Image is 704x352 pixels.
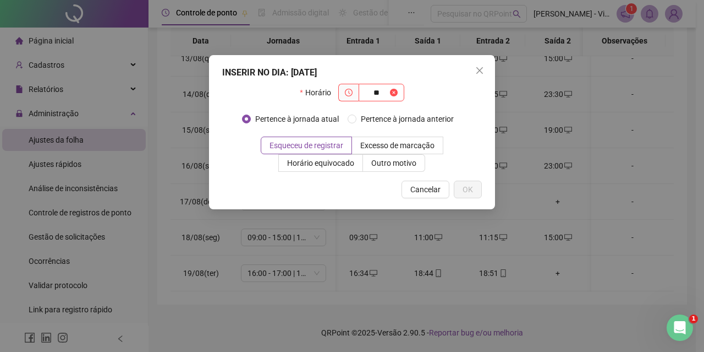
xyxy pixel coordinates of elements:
span: 1 [689,315,698,323]
span: Horário equivocado [287,159,354,167]
span: Outro motivo [371,159,416,167]
span: Pertence à jornada anterior [356,113,458,125]
span: Pertence à jornada atual [251,113,343,125]
button: OK [454,181,482,198]
span: close [475,66,484,75]
iframe: Intercom live chat [667,315,693,341]
span: clock-circle [345,89,353,96]
span: Cancelar [410,183,441,196]
button: Cancelar [402,181,449,198]
span: Esqueceu de registrar [269,141,343,150]
label: Horário [300,84,338,101]
span: Excesso de marcação [360,141,435,150]
div: INSERIR NO DIA : [DATE] [222,66,482,79]
button: Close [471,62,488,79]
